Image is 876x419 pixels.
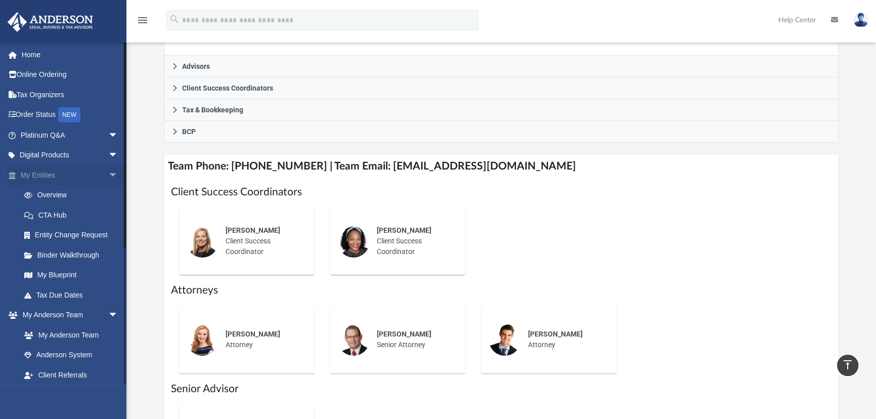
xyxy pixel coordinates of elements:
[14,365,128,385] a: Client Referrals
[377,226,431,234] span: [PERSON_NAME]
[108,145,128,166] span: arrow_drop_down
[528,330,583,338] span: [PERSON_NAME]
[14,225,134,245] a: Entity Change Request
[182,106,243,113] span: Tax & Bookkeeping
[182,63,210,70] span: Advisors
[164,99,839,121] a: Tax & Bookkeeping
[853,13,868,27] img: User Pic
[842,359,854,371] i: vertical_align_top
[14,345,128,365] a: Anderson System
[137,14,149,26] i: menu
[108,125,128,146] span: arrow_drop_down
[186,225,218,258] img: thumbnail
[171,382,831,396] h1: Senior Advisor
[226,330,280,338] span: [PERSON_NAME]
[7,45,134,65] a: Home
[218,322,307,357] div: Attorney
[171,283,831,298] h1: Attorneys
[14,245,134,265] a: Binder Walkthrough
[7,165,134,185] a: My Entitiesarrow_drop_down
[137,19,149,26] a: menu
[7,65,134,85] a: Online Ordering
[377,330,431,338] span: [PERSON_NAME]
[7,385,128,405] a: My Documentsarrow_drop_down
[521,322,609,357] div: Attorney
[218,218,307,264] div: Client Success Coordinator
[7,305,128,325] a: My Anderson Teamarrow_drop_down
[182,128,196,135] span: BCP
[226,226,280,234] span: [PERSON_NAME]
[186,323,218,356] img: thumbnail
[58,107,80,122] div: NEW
[164,56,839,77] a: Advisors
[14,325,123,345] a: My Anderson Team
[171,185,831,199] h1: Client Success Coordinators
[14,285,134,305] a: Tax Due Dates
[14,205,134,225] a: CTA Hub
[14,185,134,205] a: Overview
[7,85,134,105] a: Tax Organizers
[164,77,839,99] a: Client Success Coordinators
[182,85,273,92] span: Client Success Coordinators
[7,125,134,145] a: Platinum Q&Aarrow_drop_down
[370,218,458,264] div: Client Success Coordinator
[337,225,370,258] img: thumbnail
[164,121,839,143] a: BCP
[14,265,128,285] a: My Blueprint
[837,355,858,376] a: vertical_align_top
[7,105,134,125] a: Order StatusNEW
[370,322,458,357] div: Senior Attorney
[169,14,180,25] i: search
[489,323,521,356] img: thumbnail
[108,305,128,326] span: arrow_drop_down
[7,145,134,165] a: Digital Productsarrow_drop_down
[108,165,128,186] span: arrow_drop_down
[108,385,128,406] span: arrow_drop_down
[164,155,839,178] h4: Team Phone: [PHONE_NUMBER] | Team Email: [EMAIL_ADDRESS][DOMAIN_NAME]
[5,12,96,32] img: Anderson Advisors Platinum Portal
[337,323,370,356] img: thumbnail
